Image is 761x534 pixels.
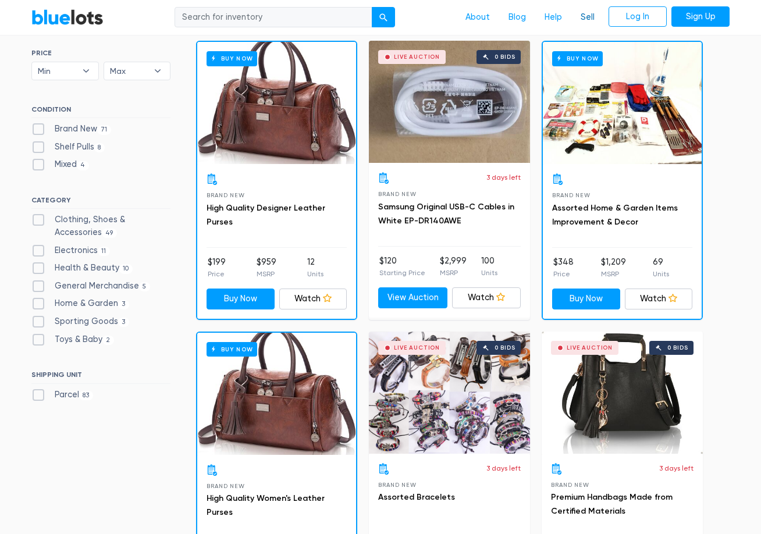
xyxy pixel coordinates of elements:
[110,62,148,80] span: Max
[369,41,530,163] a: Live Auction 0 bids
[378,191,416,197] span: Brand New
[552,203,678,227] a: Assorted Home & Garden Items Improvement & Decor
[207,483,244,489] span: Brand New
[31,123,111,136] label: Brand New
[394,54,440,60] div: Live Auction
[379,255,425,278] li: $120
[452,287,521,308] a: Watch
[31,389,93,401] label: Parcel
[601,269,626,279] p: MSRP
[486,463,521,474] p: 3 days left
[257,256,276,279] li: $959
[31,262,133,275] label: Health & Beauty
[207,192,244,198] span: Brand New
[145,62,170,80] b: ▾
[542,332,703,454] a: Live Auction 0 bids
[279,289,347,309] a: Watch
[486,172,521,183] p: 3 days left
[207,342,257,357] h6: Buy Now
[440,255,467,278] li: $2,999
[625,289,693,309] a: Watch
[102,229,117,238] span: 49
[653,269,669,279] p: Units
[31,244,110,257] label: Electronics
[553,256,574,279] li: $348
[31,105,170,118] h6: CONDITION
[207,493,325,517] a: High Quality Women's Leather Purses
[208,256,226,279] li: $199
[31,158,89,171] label: Mixed
[543,42,702,164] a: Buy Now
[197,333,356,455] a: Buy Now
[456,6,499,29] a: About
[553,269,574,279] p: Price
[31,315,129,328] label: Sporting Goods
[440,268,467,278] p: MSRP
[77,161,89,170] span: 4
[31,280,150,293] label: General Merchandise
[98,247,110,256] span: 11
[499,6,535,29] a: Blog
[601,256,626,279] li: $1,209
[307,256,323,279] li: 12
[495,345,515,351] div: 0 bids
[552,289,620,309] a: Buy Now
[609,6,667,27] a: Log In
[495,54,515,60] div: 0 bids
[481,255,497,278] li: 100
[552,51,603,66] h6: Buy Now
[535,6,571,29] a: Help
[38,62,76,80] span: Min
[659,463,694,474] p: 3 days left
[31,213,170,238] label: Clothing, Shoes & Accessories
[139,282,150,291] span: 5
[257,269,276,279] p: MSRP
[197,42,356,164] a: Buy Now
[31,196,170,209] h6: CATEGORY
[551,482,589,488] span: Brand New
[31,371,170,383] h6: SHIPPING UNIT
[31,297,129,310] label: Home & Garden
[79,391,93,400] span: 83
[369,332,530,454] a: Live Auction 0 bids
[102,336,114,345] span: 2
[378,287,447,308] a: View Auction
[667,345,688,351] div: 0 bids
[207,51,257,66] h6: Buy Now
[551,492,673,516] a: Premium Handbags Made from Certified Materials
[97,125,111,134] span: 71
[378,482,416,488] span: Brand New
[208,269,226,279] p: Price
[31,141,105,154] label: Shelf Pulls
[394,345,440,351] div: Live Auction
[307,269,323,279] p: Units
[379,268,425,278] p: Starting Price
[31,49,170,57] h6: PRICE
[31,333,114,346] label: Toys & Baby
[175,7,372,28] input: Search for inventory
[378,202,514,226] a: Samsung Original USB-C Cables in White EP-DR140AWE
[378,492,455,502] a: Assorted Bracelets
[74,62,98,80] b: ▾
[552,192,590,198] span: Brand New
[118,300,129,309] span: 3
[94,143,105,152] span: 8
[207,289,275,309] a: Buy Now
[481,268,497,278] p: Units
[567,345,613,351] div: Live Auction
[207,203,325,227] a: High Quality Designer Leather Purses
[119,264,133,273] span: 10
[653,256,669,279] li: 69
[671,6,730,27] a: Sign Up
[571,6,604,29] a: Sell
[31,9,104,26] a: BlueLots
[118,318,129,327] span: 3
